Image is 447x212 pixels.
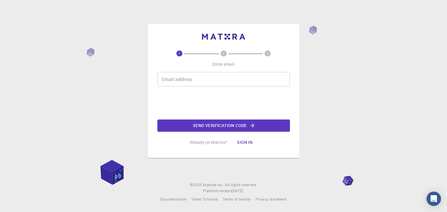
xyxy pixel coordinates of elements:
span: All rights reserved. [225,182,257,188]
span: Exabyte Inc. [203,182,224,187]
span: Video Tutorials [191,197,218,201]
a: [DATE]. [231,188,244,194]
text: 3 [267,51,269,56]
button: Sign in [232,136,257,148]
span: Terms of service [223,197,250,201]
text: 2 [223,51,225,56]
a: Terms of service [223,196,250,202]
span: Documentation [160,197,187,201]
button: Send verification code [157,120,290,132]
p: Enter email [213,61,234,67]
div: Open Intercom Messenger [427,192,441,206]
a: Documentation [160,196,187,202]
a: Privacy statement [256,196,287,202]
span: Platform version [203,188,231,194]
span: © 2025 [190,182,203,188]
span: Privacy statement [256,197,287,201]
iframe: reCAPTCHA [178,91,269,115]
text: 1 [178,51,180,56]
a: Exabyte Inc. [203,182,224,188]
span: [DATE] . [231,188,244,193]
p: Already on Mat3ra? [190,139,228,145]
a: Video Tutorials [191,196,218,202]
